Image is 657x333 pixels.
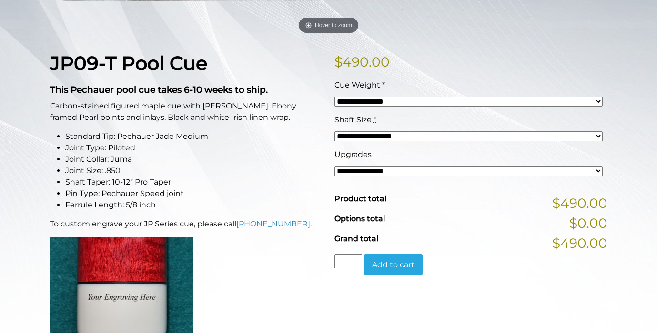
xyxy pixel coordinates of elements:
[334,254,362,268] input: Product quantity
[65,165,323,176] li: Joint Size: .850
[65,131,323,142] li: Standard Tip: Pechauer Jade Medium
[334,54,343,70] span: $
[374,115,376,124] abbr: required
[334,54,390,70] bdi: 490.00
[552,193,607,213] span: $490.00
[236,219,312,228] a: [PHONE_NUMBER].
[334,194,386,203] span: Product total
[65,188,323,199] li: Pin Type: Pechauer Speed joint
[569,213,607,233] span: $0.00
[50,84,268,95] strong: This Pechauer pool cue takes 6-10 weeks to ship.
[65,199,323,211] li: Ferrule Length: 5/8 inch
[334,150,372,159] span: Upgrades
[65,142,323,154] li: Joint Type: Piloted
[364,254,423,276] button: Add to cart
[65,154,323,165] li: Joint Collar: Juma
[65,176,323,188] li: Shaft Taper: 10-12” Pro Taper
[552,233,607,253] span: $490.00
[334,214,385,223] span: Options total
[334,234,378,243] span: Grand total
[382,80,385,89] abbr: required
[50,218,323,230] p: To custom engrave your JP Series cue, please call
[334,115,372,124] span: Shaft Size
[50,51,207,75] strong: JP09-T Pool Cue
[50,100,323,123] p: Carbon-stained figured maple cue with [PERSON_NAME]. Ebony framed Pearl points and inlays. Black ...
[334,80,380,89] span: Cue Weight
